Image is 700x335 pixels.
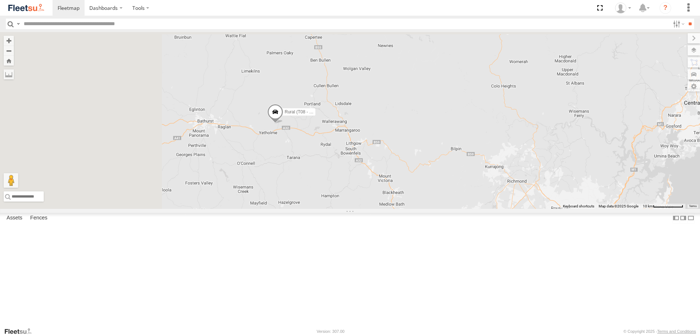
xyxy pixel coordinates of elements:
label: Dock Summary Table to the Right [680,213,687,223]
button: Zoom out [4,46,14,56]
a: Terms (opens in new tab) [689,205,697,208]
button: Drag Pegman onto the map to open Street View [4,173,18,188]
button: Zoom in [4,36,14,46]
button: Keyboard shortcuts [563,204,594,209]
label: Dock Summary Table to the Left [672,213,680,223]
button: Map Scale: 10 km per 79 pixels [641,204,685,209]
div: Version: 307.00 [317,329,345,334]
span: Rural (T08 - [PERSON_NAME]) [285,109,347,114]
div: © Copyright 2025 - [623,329,696,334]
label: Map Settings [688,81,700,91]
label: Search Query [15,19,21,29]
button: Zoom Home [4,56,14,66]
a: Terms and Conditions [657,329,696,334]
label: Fences [27,213,51,223]
label: Assets [3,213,26,223]
span: Map data ©2025 Google [599,204,638,208]
span: 10 km [643,204,653,208]
div: Ken Manners [612,3,634,13]
label: Hide Summary Table [687,213,695,223]
img: fleetsu-logo-horizontal.svg [7,3,45,13]
a: Visit our Website [4,328,38,335]
label: Measure [4,69,14,79]
label: Search Filter Options [670,19,686,29]
i: ? [660,2,671,14]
